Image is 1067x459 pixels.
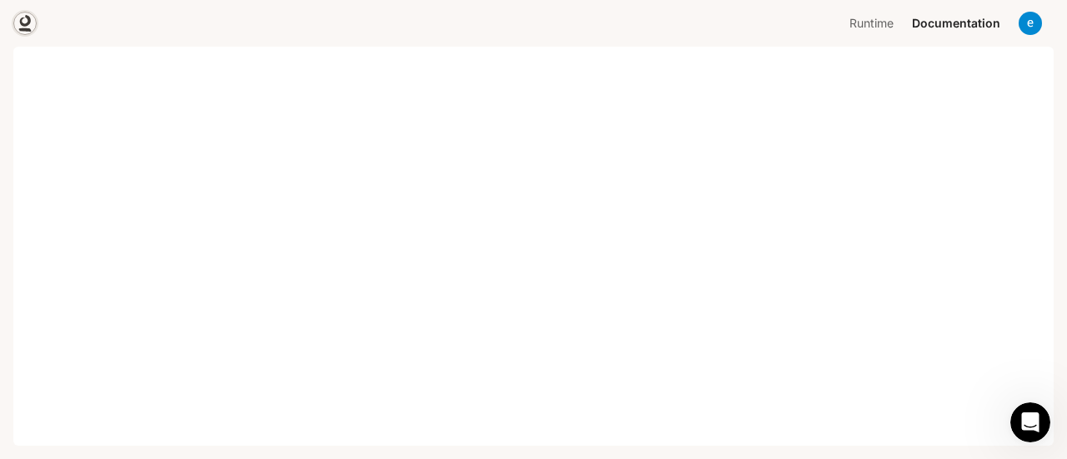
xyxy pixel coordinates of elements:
span: Documentation [912,13,1000,34]
button: User avatar [1014,7,1047,40]
span: Runtime [849,13,894,34]
iframe: Intercom live chat [1010,402,1050,442]
iframe: Documentation [13,47,1054,459]
a: Documentation [905,7,1007,40]
a: Runtime [843,7,904,40]
img: User avatar [1019,12,1042,35]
